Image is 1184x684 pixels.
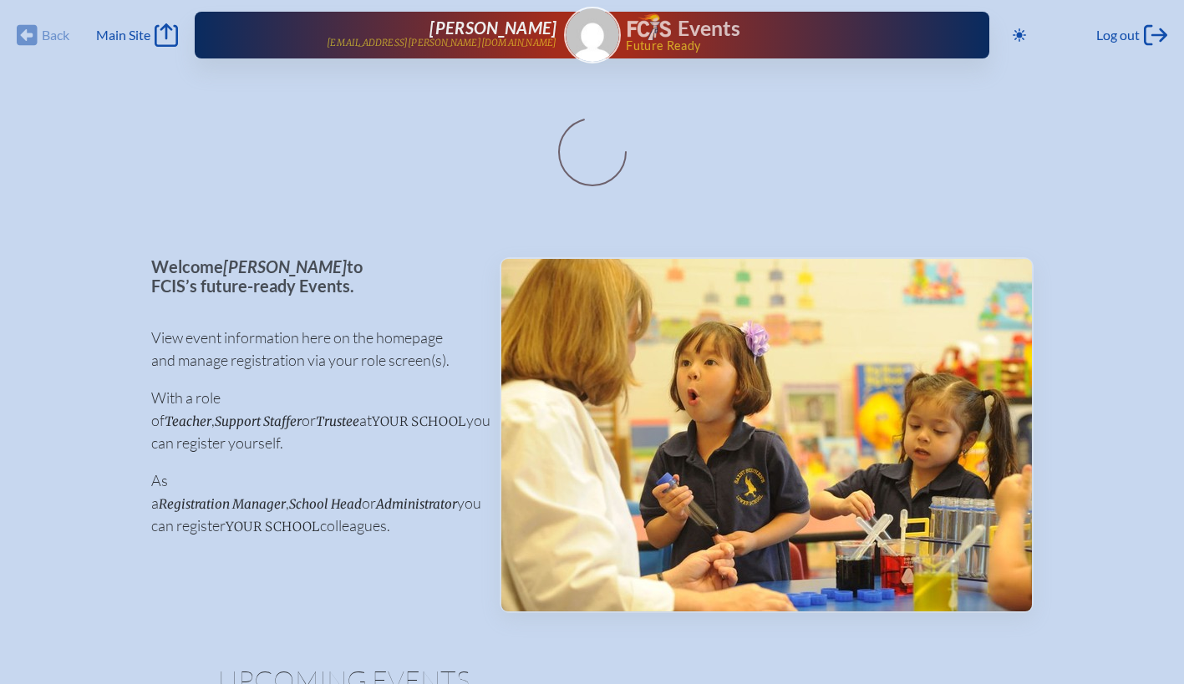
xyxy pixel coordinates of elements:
span: Log out [1096,27,1140,43]
span: School Head [289,496,362,512]
span: Support Staffer [215,413,302,429]
p: With a role of , or at you can register yourself. [151,387,473,454]
span: your school [372,413,466,429]
span: Trustee [316,413,359,429]
span: Future Ready [626,40,936,52]
a: [PERSON_NAME][EMAIL_ADDRESS][PERSON_NAME][DOMAIN_NAME] [248,18,557,52]
p: As a , or you can register colleagues. [151,469,473,537]
span: your school [226,519,320,535]
img: Events [501,259,1032,611]
img: Gravatar [566,8,619,62]
p: [EMAIL_ADDRESS][PERSON_NAME][DOMAIN_NAME] [327,38,556,48]
span: Teacher [165,413,211,429]
div: FCIS Events — Future ready [628,13,937,52]
span: Registration Manager [159,496,286,512]
p: View event information here on the homepage and manage registration via your role screen(s). [151,327,473,372]
span: [PERSON_NAME] [429,18,556,38]
span: Administrator [376,496,457,512]
a: Gravatar [564,7,621,63]
p: Welcome to FCIS’s future-ready Events. [151,257,473,295]
span: Main Site [96,27,150,43]
a: Main Site [96,23,178,47]
span: [PERSON_NAME] [223,256,347,276]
